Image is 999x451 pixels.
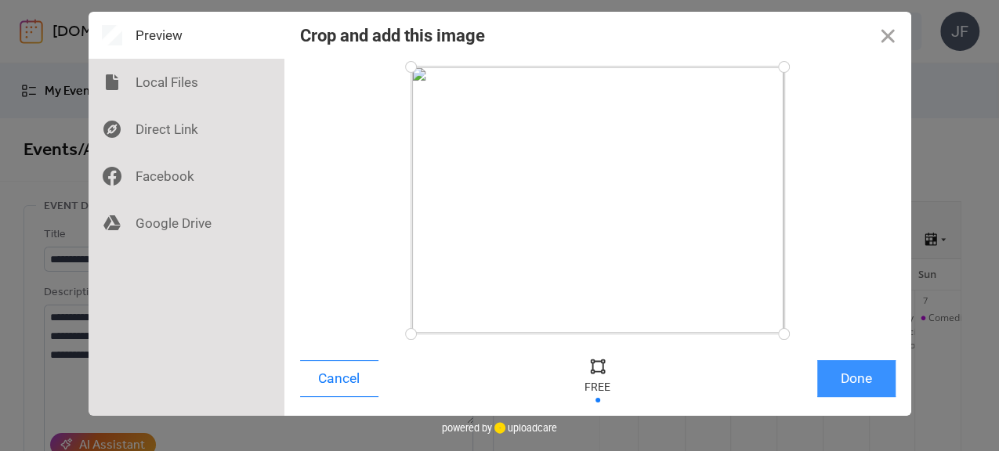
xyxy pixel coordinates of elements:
button: Close [864,12,911,59]
div: Facebook [89,153,284,200]
button: Done [817,360,896,397]
button: Cancel [300,360,378,397]
div: Preview [89,12,284,59]
div: Direct Link [89,106,284,153]
div: powered by [442,416,557,439]
div: Crop and add this image [300,26,485,45]
a: uploadcare [492,422,557,434]
div: Google Drive [89,200,284,247]
div: Local Files [89,59,284,106]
